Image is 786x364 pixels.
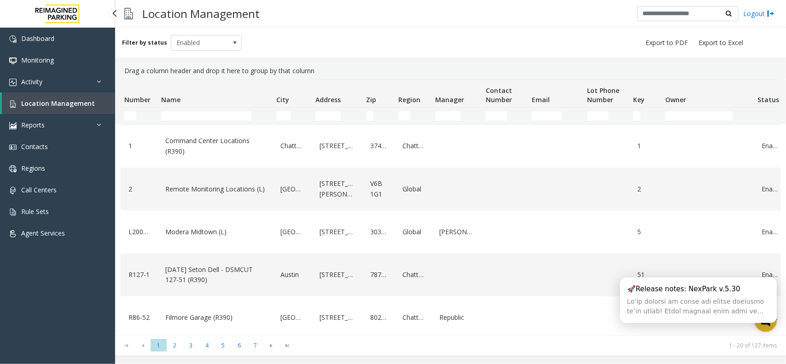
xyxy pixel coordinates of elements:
img: 'icon' [9,230,17,237]
td: Address Filter [312,108,362,124]
a: [STREET_ADDRESS] [317,139,357,153]
span: Contacts [21,142,48,151]
span: Agent Services [21,229,65,237]
span: Reports [21,121,45,129]
span: Owner [665,95,686,104]
td: Name Filter [157,108,273,124]
input: Zip Filter [366,111,373,121]
span: Location Management [21,99,95,108]
span: Region [398,95,420,104]
td: Status Filter [754,108,786,124]
td: Manager Filter [431,108,482,124]
span: Lot Phone Number [587,86,619,104]
span: Export to Excel [699,38,743,47]
span: Enabled [171,35,227,50]
input: Region Filter [398,111,410,121]
a: 30309 [368,225,389,239]
a: Enabled [759,225,780,239]
span: Zip [366,95,376,104]
img: 'icon' [9,57,17,64]
a: R86-52 [126,310,152,325]
a: [DATE] Seton Dell - DSMCUT 127-51 (R390) [163,262,267,288]
span: Contact Number [486,86,512,104]
th: Status [754,80,786,108]
a: Enabled [759,139,780,153]
img: 'icon' [9,208,17,216]
span: Page 4 [199,339,215,352]
span: Go to the last page [279,339,296,352]
input: Owner Filter [665,111,733,121]
span: Dashboard [21,34,54,43]
span: Page 5 [215,339,231,352]
span: Call Centers [21,185,57,194]
a: [STREET_ADDRESS] [317,225,357,239]
span: Page 1 [151,339,167,352]
img: 'icon' [9,144,17,151]
input: Contact Number Filter [486,111,507,121]
input: Manager Filter [435,111,461,121]
input: Lot Phone Number Filter [587,111,608,121]
span: Go to the next page [263,339,279,352]
input: Name Filter [161,111,251,121]
a: 5 [635,225,656,239]
a: [GEOGRAPHIC_DATA] [278,310,306,325]
span: Manager [435,95,464,104]
td: Key Filter [629,108,662,124]
a: Filmore Garage (R390) [163,310,267,325]
label: Filter by status [122,39,167,47]
a: Modera Midtown (L) [163,225,267,239]
a: [STREET_ADDRESS][PERSON_NAME] [317,176,357,202]
td: Region Filter [395,108,431,124]
span: Address [315,95,341,104]
a: V6B 1G1 [368,176,389,202]
h3: Location Management [138,2,264,25]
span: Rule Sets [21,207,49,216]
span: Activity [21,77,42,86]
span: Go to the last page [281,342,294,349]
a: Location Management [2,92,115,114]
img: 'icon' [9,187,17,194]
a: [GEOGRAPHIC_DATA] [278,182,306,196]
span: City [276,95,289,104]
a: Logout [743,9,774,18]
div: Lo’ip dolorsi am conse adi elitse doeiusmo te’in utlab! Etdol magnaal enim admi ve Quisnos 81. Ex... [627,297,770,316]
a: Chattanooga [400,139,426,153]
td: Lot Phone Number Filter [583,108,629,124]
input: Key Filter [633,111,640,121]
a: 2 [635,182,656,196]
a: Austin [278,267,306,282]
img: 'icon' [9,79,17,86]
a: [PERSON_NAME] [437,225,477,239]
a: L20000500 [126,225,152,239]
a: 1 [635,139,656,153]
span: Monitoring [21,56,54,64]
button: Export to PDF [642,36,692,49]
span: Page 3 [183,339,199,352]
a: [STREET_ADDRESS] [317,267,357,282]
a: Remote Monitoring Locations (L) [163,182,267,196]
a: 78701 [368,267,389,282]
input: Address Filter [315,111,341,121]
button: Export to Excel [695,36,747,49]
input: Email Filter [532,111,562,121]
td: Number Filter [121,108,157,124]
span: Export to PDF [646,38,688,47]
img: 'icon' [9,165,17,173]
input: Number Filter [124,111,136,121]
td: Zip Filter [362,108,395,124]
a: Chattanooga [278,139,306,153]
a: [STREET_ADDRESS] [317,310,357,325]
a: Enabled [759,182,780,196]
input: City Filter [276,111,291,121]
a: 2 [126,182,152,196]
td: City Filter [273,108,312,124]
kendo-pager-info: 1 - 20 of 127 items [301,341,777,349]
a: Chattanooga [400,310,426,325]
a: Republic [437,310,477,325]
a: 1 [126,139,152,153]
span: Key [633,95,645,104]
span: Name [161,95,180,104]
span: Page 7 [247,339,263,352]
div: Drag a column header and drop it here to group by that column [121,62,780,80]
img: 'icon' [9,100,17,108]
